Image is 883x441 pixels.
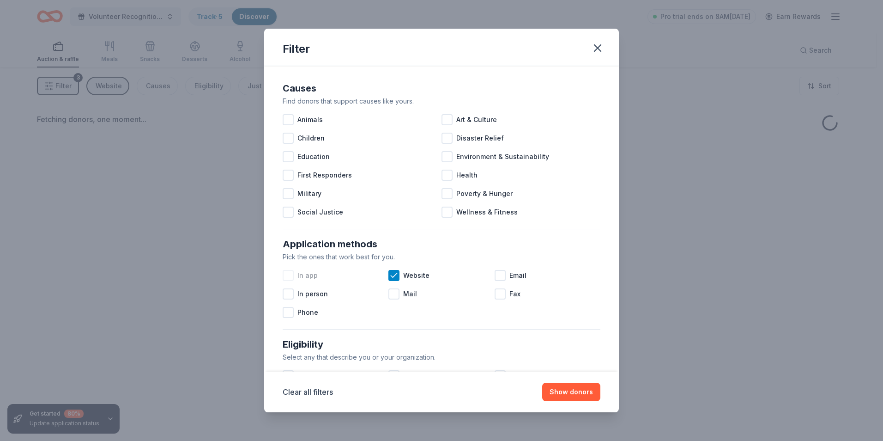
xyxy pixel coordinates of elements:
div: Filter [283,42,310,56]
span: Religious [509,370,539,381]
button: Show donors [542,383,600,401]
span: Mail [403,288,417,300]
span: Poverty & Hunger [456,188,513,199]
span: Fax [509,288,520,300]
span: In app [297,270,318,281]
div: Find donors that support causes like yours. [283,96,600,107]
div: Select any that describe you or your organization. [283,352,600,363]
span: Website [403,270,429,281]
span: Social Justice [297,207,343,218]
span: Animals [297,114,323,125]
span: Disaster Relief [456,133,504,144]
div: Application methods [283,237,600,251]
span: Education [297,151,330,162]
span: Individuals [297,370,333,381]
span: In person [297,288,328,300]
span: Wellness & Fitness [456,207,518,218]
span: First Responders [297,170,352,181]
span: Phone [297,307,318,318]
span: Art & Culture [456,114,497,125]
div: Causes [283,81,600,96]
span: Email [509,270,526,281]
div: Eligibility [283,337,600,352]
span: Health [456,170,478,181]
span: Environment & Sustainability [456,151,549,162]
button: Clear all filters [283,386,333,398]
div: Pick the ones that work best for you. [283,251,600,263]
span: Military [297,188,321,199]
span: Political [403,370,429,381]
span: Children [297,133,325,144]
